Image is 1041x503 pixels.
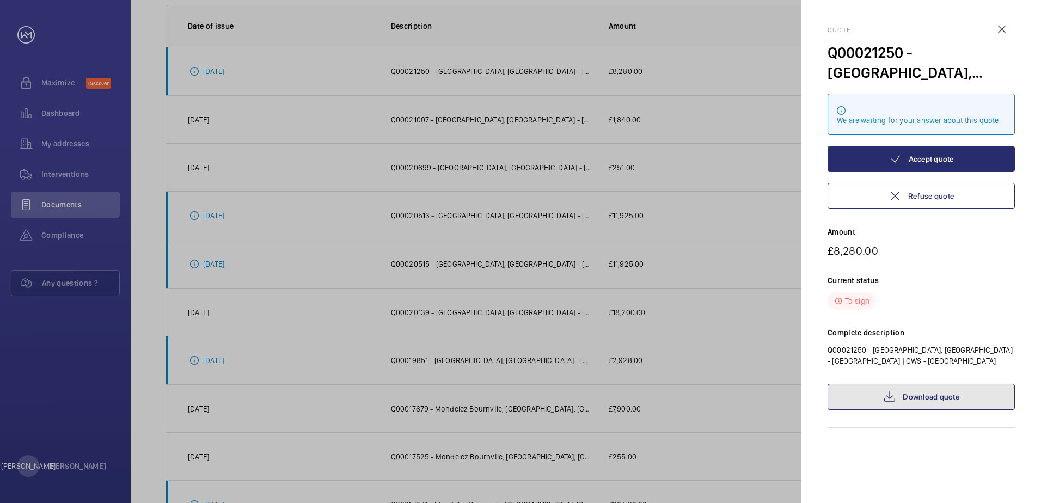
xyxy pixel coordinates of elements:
[828,275,1015,286] p: Current status
[828,327,1015,338] p: Complete description
[837,115,1006,126] div: We are waiting for your answer about this quote
[828,26,1015,34] h2: Quote
[845,296,869,306] p: To sign
[828,345,1015,366] p: Q00021250 - [GEOGRAPHIC_DATA], [GEOGRAPHIC_DATA] - [GEOGRAPHIC_DATA] | GWS - [GEOGRAPHIC_DATA]
[828,42,1015,83] div: Q00021250 - [GEOGRAPHIC_DATA], [GEOGRAPHIC_DATA] - [GEOGRAPHIC_DATA] | GWS - [GEOGRAPHIC_DATA]
[828,226,1015,237] p: Amount
[828,384,1015,410] a: Download quote
[828,244,1015,257] p: £8,280.00
[828,183,1015,209] button: Refuse quote
[828,146,1015,172] button: Accept quote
